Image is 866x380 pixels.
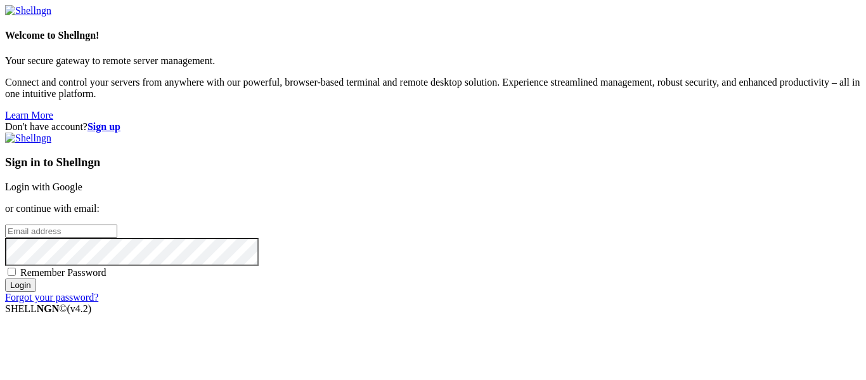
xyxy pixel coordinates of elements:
div: Don't have account? [5,121,861,133]
p: Connect and control your servers from anywhere with our powerful, browser-based terminal and remo... [5,77,861,100]
span: Remember Password [20,267,107,278]
input: Login [5,278,36,292]
span: SHELL © [5,303,91,314]
a: Learn More [5,110,53,121]
a: Forgot your password? [5,292,98,303]
span: 4.2.0 [67,303,92,314]
img: Shellngn [5,133,51,144]
h4: Welcome to Shellngn! [5,30,861,41]
p: or continue with email: [5,203,861,214]
input: Remember Password [8,268,16,276]
p: Your secure gateway to remote server management. [5,55,861,67]
a: Sign up [87,121,120,132]
input: Email address [5,225,117,238]
img: Shellngn [5,5,51,16]
a: Login with Google [5,181,82,192]
h3: Sign in to Shellngn [5,155,861,169]
b: NGN [37,303,60,314]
